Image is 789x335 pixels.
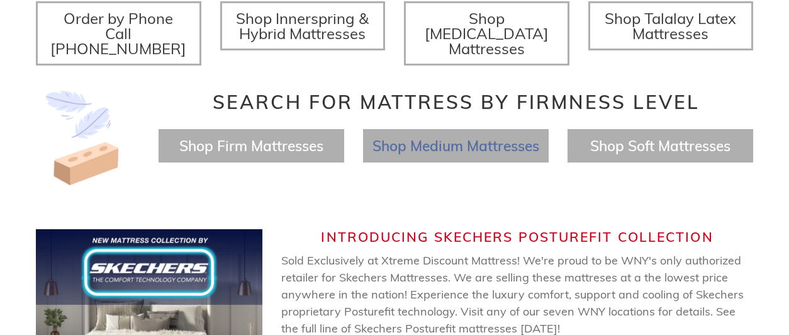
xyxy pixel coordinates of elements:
span: Shop Talalay Latex Mattresses [605,9,736,43]
span: Order by Phone Call [PHONE_NUMBER] [50,9,186,58]
a: Order by Phone Call [PHONE_NUMBER] [36,1,201,65]
a: Shop Medium Mattresses [372,137,539,155]
a: Shop [MEDICAL_DATA] Mattresses [404,1,569,65]
a: Shop Talalay Latex Mattresses [588,1,754,50]
img: Image-of-brick- and-feather-representing-firm-and-soft-feel [36,91,130,185]
span: Shop Innerspring & Hybrid Mattresses [236,9,369,43]
span: Shop [MEDICAL_DATA] Mattresses [425,9,549,58]
a: Shop Soft Mattresses [590,137,730,155]
a: Shop Firm Mattresses [179,137,323,155]
a: Shop Innerspring & Hybrid Mattresses [220,1,386,50]
span: Search for Mattress by Firmness Level [213,90,700,114]
span: Introducing Skechers Posturefit Collection [321,229,713,245]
